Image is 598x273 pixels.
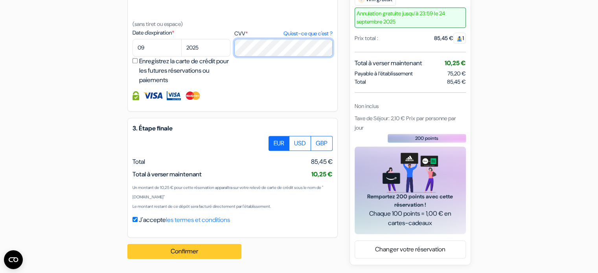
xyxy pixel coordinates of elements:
[132,204,271,209] small: Le montant restant de ce dépôt sera facturé directement par l'établissement.
[434,34,466,42] div: 85,45 €
[447,78,466,86] span: 85,45 €
[355,59,422,68] span: Total à verser maintenant
[289,136,311,151] label: USD
[132,20,183,27] small: (sans tiret ou espace)
[132,125,333,132] h5: 3. Étape finale
[283,29,332,38] a: Qu'est-ce que c'est ?
[311,157,333,167] span: 85,45 €
[311,170,333,178] span: 10,25 €
[311,136,333,151] label: GBP
[127,244,241,259] button: Confirmer
[453,33,466,44] span: 1
[132,170,202,178] span: Total à verser maintenant
[456,36,462,42] img: guest.svg
[355,7,466,28] span: Annulation gratuite jusqu’à 23:59 le 24 septembre 2025
[355,242,466,257] a: Changer votre réservation
[132,185,323,200] small: Un montant de 10,25 € pour cette réservation apparaîtra sur votre relevé de carte de crédit sous ...
[355,78,366,86] span: Total
[139,215,230,225] label: J'accepte
[445,59,466,67] span: 10,25 €
[166,216,230,224] a: les termes et conditions
[355,102,466,110] div: Non inclus
[132,91,139,100] img: Information de carte de crédit entièrement encryptée et sécurisée
[269,136,333,151] div: Basic radio toggle button group
[4,250,23,269] button: Ouvrir le widget CMP
[355,34,378,42] div: Prix total :
[143,91,163,100] img: Visa
[355,115,456,131] span: Taxe de Séjour: 2,10 € Prix par personne par jour
[447,70,466,77] span: 75,20 €
[185,91,201,100] img: Master Card
[132,158,145,166] span: Total
[139,57,233,85] label: Enregistrez la carte de crédit pour les futures réservations ou paiements
[364,209,456,228] span: Chaque 100 points = 1,00 € en cartes-cadeaux
[167,91,181,100] img: Visa Electron
[132,29,230,37] label: Date d'expiration
[234,29,332,38] label: CVV
[383,153,438,192] img: gift_card_hero_new.png
[355,70,413,78] span: Payable à l’établissement
[269,136,289,151] label: EUR
[415,135,438,142] span: 200 points
[364,192,456,209] span: Remportez 200 points avec cette réservation !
